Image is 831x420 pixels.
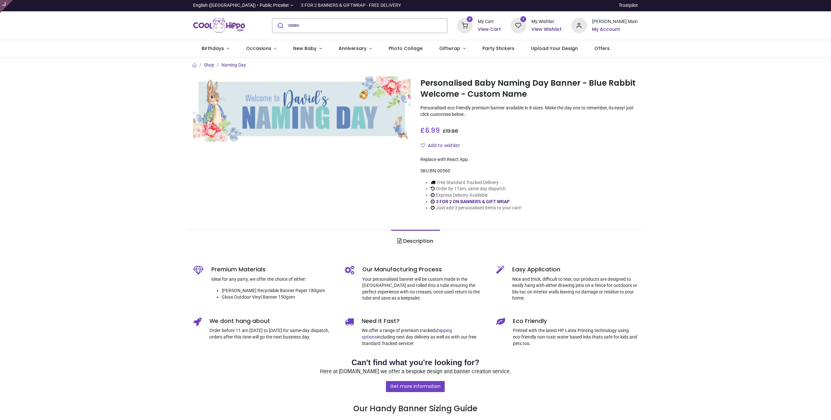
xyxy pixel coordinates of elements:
[431,205,522,211] li: Just add 3 personalised items to your cart!
[193,17,245,35] a: Logo of Cool Hippo
[221,62,246,68] a: Naming Day
[478,19,501,25] div: My Cart
[467,16,473,22] sup: 3
[193,2,293,9] a: English ([GEOGRAPHIC_DATA]) •Public Pricelist
[193,76,411,142] img: Personalised Baby Naming Day Banner - Blue Rabbit Welcome - Custom Name
[339,45,366,52] span: Anniversary
[420,105,638,117] p: Personalised eco-friendly premium banner available in 8 sizes. Make the day one to remember, its ...
[260,2,289,9] span: Public Pricelist
[301,2,401,9] div: 3 FOR 2 BANNERS & GIFTWRAP - FREE DELIVERY
[285,40,330,57] a: New Baby
[420,168,638,174] div: SKU:
[520,16,527,22] sup: 1
[619,2,638,9] a: Trustpilot
[209,317,335,325] h5: We dont hang about
[513,327,638,347] p: Printed with the latest HP Latex Printing technology using eco-friendly non-toxic water based ink...
[592,26,638,33] a: My Account
[193,40,238,57] a: Birthdays
[193,357,638,368] h2: Can't find what you're looking for?
[362,276,487,302] p: Your personalised banner will be custom made in the [GEOGRAPHIC_DATA] and rolled into a tube ensu...
[193,381,638,414] h3: Our Handy Banner Sizing Guide
[531,45,578,52] span: Upload Your Design
[431,40,474,57] a: Giftwrap
[512,276,638,302] p: Nice and thick, difficult to tear, our products are designed to easily hang with either drawing p...
[420,140,465,151] button: Add to wishlistAdd to wishlist
[204,62,214,68] a: Shop
[362,266,487,274] h5: Our Manufacturing Process
[202,45,224,52] span: Birthdays
[431,179,522,186] li: Free Standard Tracked Delivery
[443,128,458,134] span: £
[362,327,487,347] p: We offer a range of premium tracked including next day delivery as well as with our free Standard...
[531,26,562,33] a: View Wishlist
[531,19,562,25] div: My Wishlist
[478,26,501,33] a: View Cart
[439,45,460,52] span: Giftwrap
[209,327,335,340] p: Order before 11 am [DATE] to [DATE] for same-day dispatch, orders after this time will go the nex...
[420,78,638,100] h1: Personalised Baby Naming Day Banner - Blue Rabbit Welcome - Custom Name
[293,45,316,52] span: New Baby
[420,156,638,163] div: Replace with React App.
[446,128,458,134] span: 13.98
[430,168,450,173] span: BN-00560
[362,317,487,325] h5: Need it Fast?
[436,199,510,204] a: 3 FOR 2 ON BANNERS & GIFT WRAP
[431,192,522,199] li: Express Delivery Available
[512,266,638,274] h5: Easy Application
[238,40,285,57] a: Occasions
[211,266,335,274] h5: Premium Materials
[246,45,271,52] span: Occasions
[222,294,335,301] li: Gloss Outdoor Vinyl Banner 150gsm
[222,288,335,294] li: [PERSON_NAME] Recyclable Banner Paper 180gsm
[193,368,638,376] p: Here at [DOMAIN_NAME] we offer a bespoke design and banner creation service.
[594,45,610,52] span: Offers
[389,45,423,52] span: Photo Collage
[386,381,445,392] a: Get more information
[211,276,335,283] p: Ideal for any party, we offer the choice of either:
[511,22,526,28] a: 1
[513,317,638,325] h5: Eco Friendly
[482,45,515,52] span: Party Stickers
[431,186,522,192] li: Order by 11am, same day dispatch
[330,40,380,57] a: Anniversary
[457,22,473,28] a: 3
[421,143,425,148] i: Add to wishlist
[391,230,440,253] a: Description
[193,17,245,35] img: Cool Hippo
[425,126,440,135] span: 6.99
[592,19,638,25] div: [PERSON_NAME] Main
[272,19,288,33] button: Submit
[420,126,440,135] span: £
